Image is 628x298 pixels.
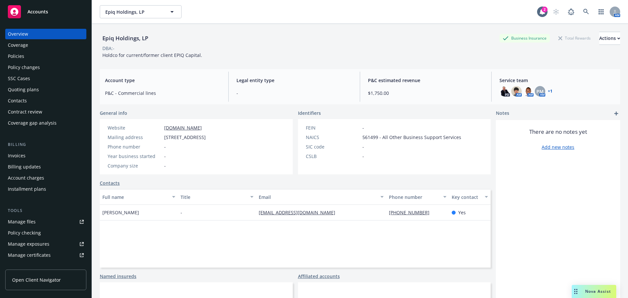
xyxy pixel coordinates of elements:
[102,194,168,201] div: Full name
[8,29,28,39] div: Overview
[5,162,86,172] a: Billing updates
[298,110,321,116] span: Identifiers
[580,5,593,18] a: Search
[362,143,364,150] span: -
[100,189,178,205] button: Full name
[5,228,86,238] a: Policy checking
[8,228,41,238] div: Policy checking
[5,3,86,21] a: Accounts
[27,9,48,14] span: Accounts
[164,153,166,160] span: -
[449,189,491,205] button: Key contact
[8,51,24,61] div: Policies
[389,194,439,201] div: Phone number
[565,5,578,18] a: Report a Bug
[5,150,86,161] a: Invoices
[164,162,166,169] span: -
[181,209,182,216] span: -
[108,162,162,169] div: Company size
[108,153,162,160] div: Year business started
[5,107,86,117] a: Contract review
[362,153,364,160] span: -
[542,7,548,12] div: 2
[164,143,166,150] span: -
[298,273,340,280] a: Affiliated accounts
[5,62,86,73] a: Policy changes
[259,194,376,201] div: Email
[386,189,449,205] button: Phone number
[8,107,42,117] div: Contract review
[102,52,202,58] span: Holdco for current/former client EPIQ Capital.
[458,209,466,216] span: Yes
[8,96,27,106] div: Contacts
[108,134,162,141] div: Mailing address
[181,194,246,201] div: Title
[102,45,114,52] div: DBA: -
[8,184,46,194] div: Installment plans
[523,86,533,96] img: photo
[8,173,44,183] div: Account charges
[5,40,86,50] a: Coverage
[8,118,57,128] div: Coverage gap analysis
[5,84,86,95] a: Quoting plans
[306,134,360,141] div: NAICS
[389,209,435,216] a: [PHONE_NUMBER]
[306,143,360,150] div: SIC code
[499,86,510,96] img: photo
[599,32,620,44] div: Actions
[100,110,127,116] span: General info
[5,118,86,128] a: Coverage gap analysis
[5,207,86,214] div: Tools
[306,124,360,131] div: FEIN
[100,273,136,280] a: Named insureds
[5,239,86,249] a: Manage exposures
[529,128,587,136] span: There are no notes yet
[8,250,51,260] div: Manage certificates
[5,73,86,84] a: SSC Cases
[108,124,162,131] div: Website
[5,141,86,148] div: Billing
[572,285,616,298] button: Nova Assist
[555,34,594,42] div: Total Rewards
[548,89,552,93] a: +1
[8,73,30,84] div: SSC Cases
[549,5,563,18] a: Start snowing
[8,40,28,50] div: Coverage
[368,90,483,96] span: $1,750.00
[585,289,611,294] span: Nova Assist
[164,125,202,131] a: [DOMAIN_NAME]
[8,150,26,161] div: Invoices
[8,84,39,95] div: Quoting plans
[105,90,220,96] span: P&C - Commercial lines
[572,285,580,298] div: Drag to move
[595,5,608,18] a: Switch app
[12,276,61,283] span: Open Client Navigator
[362,134,461,141] span: 561499 - All Other Business Support Services
[259,209,340,216] a: [EMAIL_ADDRESS][DOMAIN_NAME]
[542,144,574,150] a: Add new notes
[100,34,151,43] div: Epiq Holdings, LP
[536,88,544,95] span: PM
[5,184,86,194] a: Installment plans
[5,250,86,260] a: Manage certificates
[8,239,49,249] div: Manage exposures
[496,110,509,117] span: Notes
[236,90,352,96] span: -
[164,134,206,141] span: [STREET_ADDRESS]
[5,261,86,272] a: Manage claims
[102,209,139,216] span: [PERSON_NAME]
[5,173,86,183] a: Account charges
[105,77,220,84] span: Account type
[5,51,86,61] a: Policies
[100,180,120,186] a: Contacts
[178,189,256,205] button: Title
[8,217,36,227] div: Manage files
[368,77,483,84] span: P&C estimated revenue
[236,77,352,84] span: Legal entity type
[612,110,620,117] a: add
[362,124,364,131] span: -
[499,34,550,42] div: Business Insurance
[599,32,620,45] button: Actions
[8,162,41,172] div: Billing updates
